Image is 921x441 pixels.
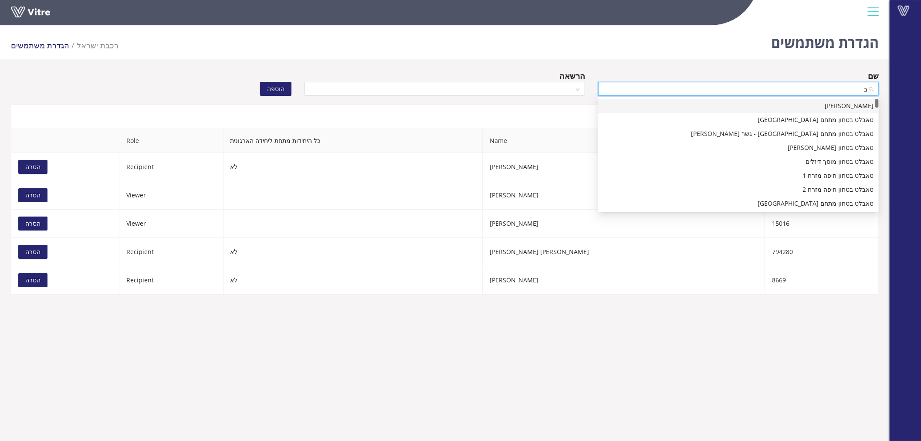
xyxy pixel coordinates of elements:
[483,153,765,181] td: [PERSON_NAME]
[11,105,879,129] div: משתמשי טפסים
[483,181,765,210] td: [PERSON_NAME]
[603,185,874,194] div: טאבלט בטחון חיפה מזרח 2
[603,157,874,166] div: טאבלט בטחון מוסך דיזלים
[603,129,874,139] div: טאבלט בטחון מתחם [GEOGRAPHIC_DATA] - גשר [PERSON_NAME]
[126,219,146,227] span: Viewer
[483,210,765,238] td: [PERSON_NAME]
[483,129,765,153] span: Name
[603,143,874,153] div: טאבלט בטחון [PERSON_NAME]
[598,169,879,183] div: טאבלט בטחון חיפה מזרח 1
[483,238,765,266] td: [PERSON_NAME] [PERSON_NAME]
[18,217,47,231] button: הסרה
[126,276,154,284] span: Recipient
[25,219,41,228] span: הסרה
[126,163,154,171] span: Recipient
[25,275,41,285] span: הסרה
[25,190,41,200] span: הסרה
[11,39,77,51] li: הגדרת משתמשים
[598,127,879,141] div: טאבלט בטחון מתחם קישון - גשר פז
[598,155,879,169] div: טאבלט בטחון מוסך דיזלים
[598,197,879,210] div: טאבלט בטחון מתחם לוד
[603,101,874,111] div: [PERSON_NAME]
[223,238,483,266] td: לא
[771,22,879,59] h1: הגדרת משתמשים
[25,247,41,257] span: הסרה
[18,160,47,174] button: הסרה
[25,162,41,172] span: הסרה
[483,266,765,295] td: [PERSON_NAME]
[603,115,874,125] div: טאבלט בטחון מתחם [GEOGRAPHIC_DATA]
[119,129,223,153] th: Role
[223,266,483,295] td: לא
[77,40,119,51] span: 335
[18,188,47,202] button: הסרה
[772,219,789,227] span: 15016
[772,248,793,256] span: 794280
[868,70,879,82] div: שם
[772,276,786,284] span: 8669
[598,99,879,113] div: רחמים אליאב
[598,183,879,197] div: טאבלט בטחון חיפה מזרח 2
[598,141,879,155] div: טאבלט בטחון בני ברק
[603,199,874,208] div: טאבלט בטחון מתחם [GEOGRAPHIC_DATA]
[18,245,47,259] button: הסרה
[598,113,879,127] div: טאבלט בטחון מתחם קישון
[260,82,291,96] button: הוספה
[223,129,483,153] th: כל היחידות מתחת ליחידה הארגונית
[126,248,154,256] span: Recipient
[559,70,585,82] div: הרשאה
[18,273,47,287] button: הסרה
[603,171,874,180] div: טאבלט בטחון חיפה מזרח 1
[126,191,146,199] span: Viewer
[223,153,483,181] td: לא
